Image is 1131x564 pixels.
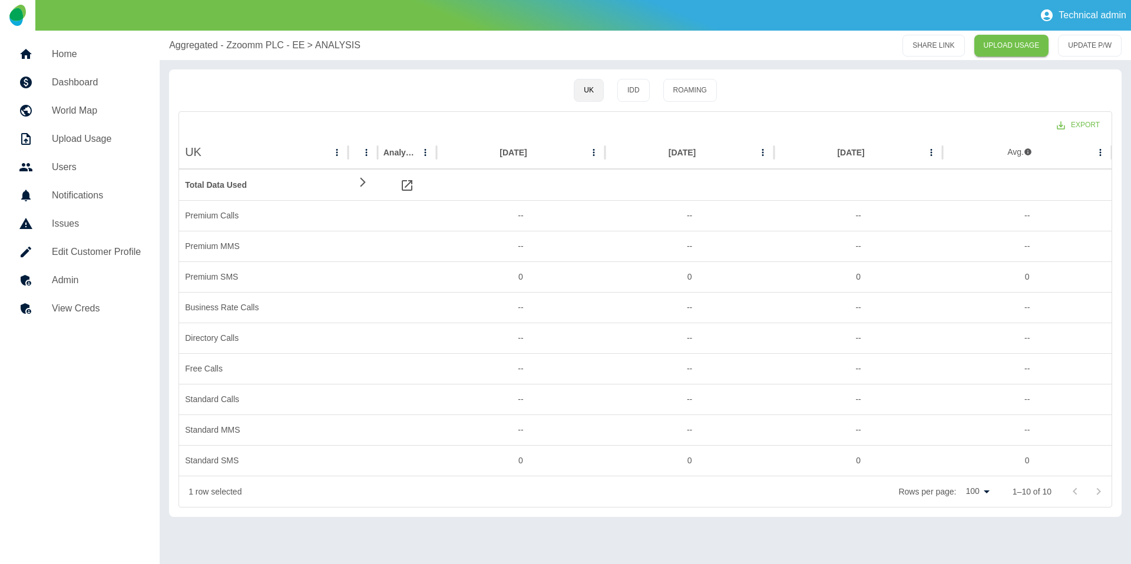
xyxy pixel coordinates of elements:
[943,353,1112,384] div: --
[663,79,717,102] button: Roaming
[436,323,606,353] div: --
[179,200,348,231] div: Premium Calls
[1058,35,1122,57] button: UPDATE P/W
[898,486,956,497] p: Rows per page:
[961,483,993,500] div: 100
[774,414,943,445] div: --
[188,486,242,497] div: 1 row selected
[436,231,606,261] div: --
[179,261,348,292] div: Premium SMS
[315,38,361,52] a: ANALYSIS
[9,266,150,294] a: Admin
[52,104,141,118] h5: World Map
[383,148,416,157] div: Analysis
[774,200,943,231] div: --
[9,68,150,97] a: Dashboard
[179,353,348,384] div: Free Calls
[943,414,1112,445] div: --
[307,38,312,52] p: >
[605,292,774,323] div: --
[52,301,141,316] h5: View Creds
[9,210,150,238] a: Issues
[9,181,150,210] a: Notifications
[52,47,141,61] h5: Home
[185,170,342,200] div: Total Data Used
[52,75,141,89] h5: Dashboard
[436,384,606,414] div: --
[9,238,150,266] a: Edit Customer Profile
[943,445,1112,476] div: 0
[943,200,1112,231] div: --
[52,273,141,287] h5: Admin
[605,414,774,445] div: --
[169,38,305,52] a: Aggregated - Zzoomm PLC - EE
[774,292,943,323] div: --
[52,160,141,174] h5: Users
[9,5,25,26] img: Logo
[943,261,1112,292] div: 0
[617,79,650,102] button: IDD
[923,144,940,161] button: Apr 2025 column menu
[669,148,696,157] div: [DATE]
[1013,486,1051,497] p: 1–10 of 10
[574,79,604,102] button: UK
[52,132,141,146] h5: Upload Usage
[436,445,606,476] div: 0
[943,292,1112,323] div: --
[774,445,943,476] div: 0
[9,97,150,125] a: World Map
[179,414,348,445] div: Standard MMS
[179,292,348,323] div: Business Rate Calls
[52,245,141,259] h5: Edit Customer Profile
[605,200,774,231] div: --
[52,188,141,203] h5: Notifications
[417,144,434,161] button: Analysis column menu
[586,144,602,161] button: Jun 2025 column menu
[179,323,348,353] div: Directory Calls
[605,261,774,292] div: 0
[179,445,348,476] div: Standard SMS
[774,323,943,353] div: --
[1024,148,1032,156] svg: 3 months avg
[436,261,606,292] div: 0
[185,144,201,161] h4: UK
[329,144,345,161] button: UK column menu
[605,323,774,353] div: --
[605,231,774,261] div: --
[358,144,375,161] button: column menu
[9,153,150,181] a: Users
[605,384,774,414] div: --
[1007,146,1032,158] div: Avg.
[774,231,943,261] div: --
[436,292,606,323] div: --
[774,261,943,292] div: 0
[9,294,150,323] a: View Creds
[1047,114,1109,136] button: Export
[9,40,150,68] a: Home
[500,148,527,157] div: [DATE]
[436,353,606,384] div: --
[974,35,1049,57] a: UPLOAD USAGE
[605,353,774,384] div: --
[755,144,771,161] button: May 2025 column menu
[52,217,141,231] h5: Issues
[436,414,606,445] div: --
[9,125,150,153] a: Upload Usage
[943,384,1112,414] div: --
[1092,144,1109,161] button: avg column menu
[1035,4,1131,27] button: Technical admin
[943,323,1112,353] div: --
[774,353,943,384] div: --
[436,200,606,231] div: --
[1059,10,1126,21] p: Technical admin
[902,35,964,57] button: SHARE LINK
[837,148,864,157] div: [DATE]
[774,384,943,414] div: --
[179,231,348,261] div: Premium MMS
[179,384,348,414] div: Standard Calls
[943,231,1112,261] div: --
[605,445,774,476] div: 0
